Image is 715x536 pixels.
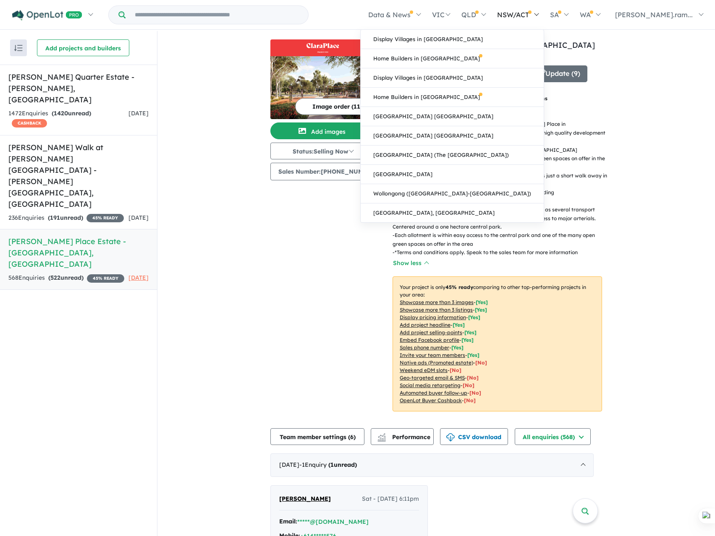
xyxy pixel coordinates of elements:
[400,359,473,366] u: Native ads (Promoted estate)
[440,428,508,445] button: CSV download
[270,39,375,119] a: Clara Place Estate - Fraser Rise LogoClara Place Estate - Fraser Rise
[37,39,129,56] button: Add projects and builders
[50,214,60,221] span: 191
[450,367,461,373] span: [No]
[12,119,47,127] span: CASHBACK
[50,274,60,281] span: 522
[400,329,462,336] u: Add project selling-points
[467,375,479,381] span: [No]
[361,126,544,146] a: [GEOGRAPHIC_DATA] [GEOGRAPHIC_DATA]
[467,352,479,358] span: [ Yes ]
[361,49,544,68] a: Home Builders in [GEOGRAPHIC_DATA]
[393,248,609,257] p: - *Terms and conditions apply. Speak to the sales team for more information
[270,428,364,445] button: Team member settings (6)
[464,397,476,403] span: [No]
[330,461,334,468] span: 1
[52,109,91,117] strong: ( unread)
[279,495,331,502] span: [PERSON_NAME]
[14,45,23,51] img: sort.svg
[476,299,488,305] span: [ Yes ]
[8,236,149,270] h5: [PERSON_NAME] Place Estate - [GEOGRAPHIC_DATA] , [GEOGRAPHIC_DATA]
[361,30,544,49] a: Display Villages in [GEOGRAPHIC_DATA]
[468,314,480,320] span: [ Yes ]
[361,68,544,88] a: Display Villages in [GEOGRAPHIC_DATA]
[362,494,419,504] span: Sat - [DATE] 6:11pm
[270,143,375,159] button: Status:Selling Now
[128,214,149,221] span: [DATE]
[453,322,465,328] span: [ Yes ]
[361,203,544,222] a: [GEOGRAPHIC_DATA], [GEOGRAPHIC_DATA]
[400,382,461,388] u: Social media retargeting
[361,165,544,184] a: [GEOGRAPHIC_DATA]
[8,109,128,129] div: 1472 Enquir ies
[463,382,474,388] span: [No]
[8,71,149,105] h5: [PERSON_NAME] Quarter Estate - [PERSON_NAME] , [GEOGRAPHIC_DATA]
[400,344,449,351] u: Sales phone number
[469,390,481,396] span: [No]
[361,184,544,203] a: Wollongong ([GEOGRAPHIC_DATA]-[GEOGRAPHIC_DATA])
[270,163,386,180] button: Sales Number:[PHONE_NUMBER]
[475,307,487,313] span: [ Yes ]
[295,98,380,115] button: Image order (11)
[87,274,124,283] span: 45 % READY
[8,273,124,283] div: 568 Enquir ies
[270,122,375,139] button: Add images
[393,231,609,248] p: - Each allotment is within easy access to the central park and one of the many open green spaces ...
[461,337,474,343] span: [ Yes ]
[377,436,386,441] img: bar-chart.svg
[445,284,473,290] b: 45 % ready
[127,6,306,24] input: Try estate name, suburb, builder or developer
[393,258,429,268] button: Show less
[128,274,149,281] span: [DATE]
[400,322,450,328] u: Add project headline
[279,494,331,504] a: [PERSON_NAME]
[400,352,465,358] u: Invite your team members
[530,65,587,82] button: Update (9)
[8,213,124,223] div: 236 Enquir ies
[393,276,602,411] p: Your project is only comparing to other top-performing projects in your area: - - - - - - - - - -...
[400,367,448,373] u: Weekend eDM slots
[400,375,465,381] u: Geo-targeted email & SMS
[400,299,474,305] u: Showcase more than 3 images
[379,433,430,441] span: Performance
[515,428,591,445] button: All enquiries (568)
[451,344,464,351] span: [ Yes ]
[400,314,466,320] u: Display pricing information
[475,359,487,366] span: [No]
[48,274,84,281] strong: ( unread)
[270,453,594,477] div: [DATE]
[361,146,544,165] a: [GEOGRAPHIC_DATA] (The [GEOGRAPHIC_DATA])
[274,43,372,53] img: Clara Place Estate - Fraser Rise Logo
[464,329,477,336] span: [ Yes ]
[446,433,455,442] img: download icon
[615,10,693,19] span: [PERSON_NAME].ram...
[8,142,149,210] h5: [PERSON_NAME] Walk at [PERSON_NAME][GEOGRAPHIC_DATA] - [PERSON_NAME][GEOGRAPHIC_DATA] , [GEOGRAPH...
[279,518,297,525] strong: Email:
[270,56,375,119] img: Clara Place Estate - Fraser Rise
[371,428,434,445] button: Performance
[86,214,124,222] span: 45 % READY
[361,107,544,126] a: [GEOGRAPHIC_DATA] [GEOGRAPHIC_DATA]
[350,433,354,441] span: 6
[12,10,82,21] img: Openlot PRO Logo White
[400,307,473,313] u: Showcase more than 3 listings
[400,337,459,343] u: Embed Facebook profile
[128,109,149,117] span: [DATE]
[378,433,385,438] img: line-chart.svg
[48,214,83,221] strong: ( unread)
[400,390,467,396] u: Automated buyer follow-up
[400,397,462,403] u: OpenLot Buyer Cashback
[361,88,544,107] a: Home Builders in [GEOGRAPHIC_DATA]
[328,461,357,468] strong: ( unread)
[299,461,357,468] span: - 1 Enquir y
[54,109,68,117] span: 1420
